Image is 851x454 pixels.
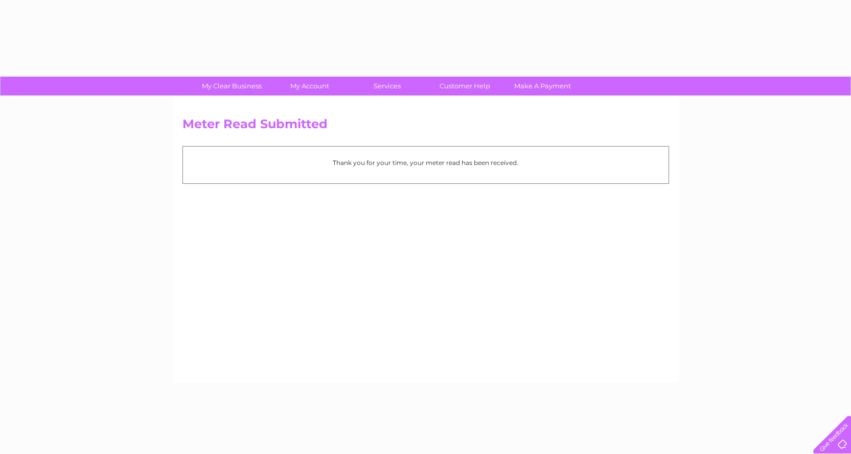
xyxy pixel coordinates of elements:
a: Services [345,77,429,95]
a: My Clear Business [190,77,274,95]
a: My Account [267,77,352,95]
h2: Meter Read Submitted [182,117,669,136]
a: Make A Payment [500,77,585,95]
a: Customer Help [423,77,507,95]
p: Thank you for your time, your meter read has been received. [188,158,663,168]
